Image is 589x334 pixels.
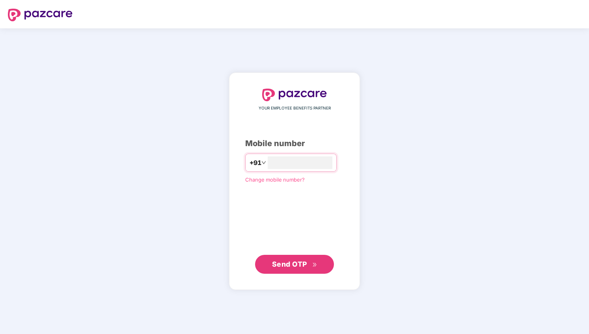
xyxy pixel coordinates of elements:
[262,89,327,101] img: logo
[245,176,305,183] a: Change mobile number?
[245,137,344,150] div: Mobile number
[8,9,73,21] img: logo
[259,105,331,111] span: YOUR EMPLOYEE BENEFITS PARTNER
[272,260,307,268] span: Send OTP
[250,158,261,168] span: +91
[261,160,266,165] span: down
[312,262,317,267] span: double-right
[255,255,334,274] button: Send OTPdouble-right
